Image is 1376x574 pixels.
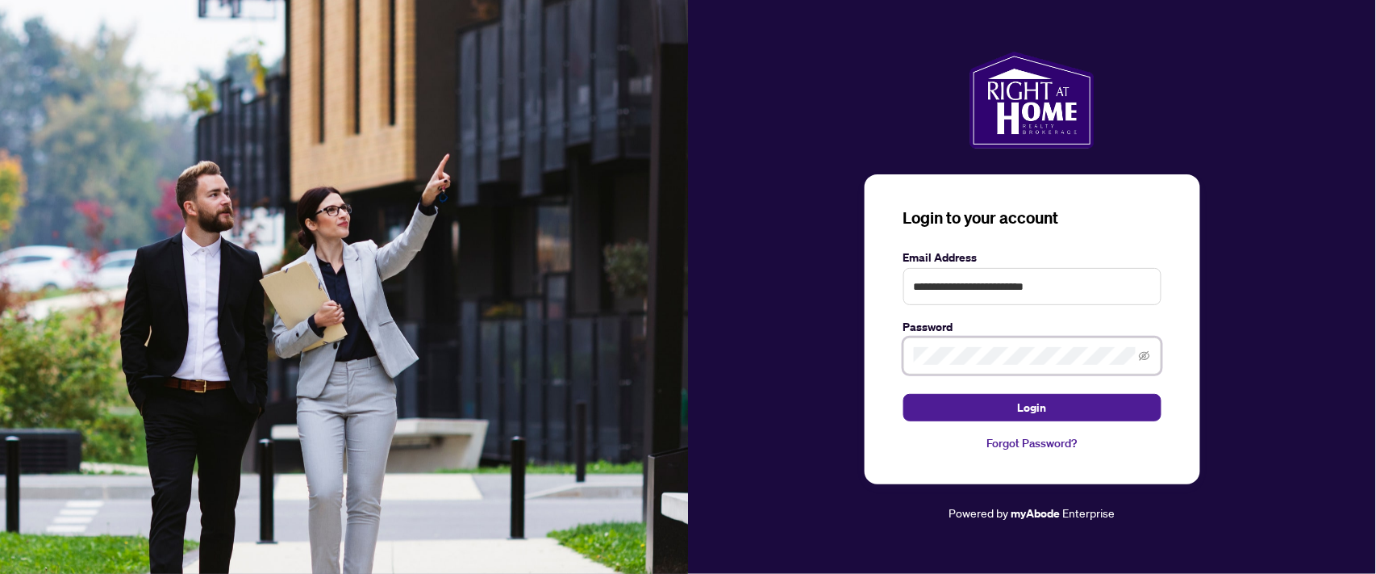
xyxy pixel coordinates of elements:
a: Forgot Password? [903,434,1161,452]
a: myAbode [1011,505,1061,522]
span: eye-invisible [1139,350,1150,362]
button: Login [903,394,1161,421]
span: Login [1018,395,1047,421]
span: Enterprise [1063,505,1115,520]
h3: Login to your account [903,207,1161,229]
label: Email Address [903,249,1161,266]
img: ma-logo [969,52,1095,149]
span: Powered by [949,505,1009,520]
label: Password [903,318,1161,336]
